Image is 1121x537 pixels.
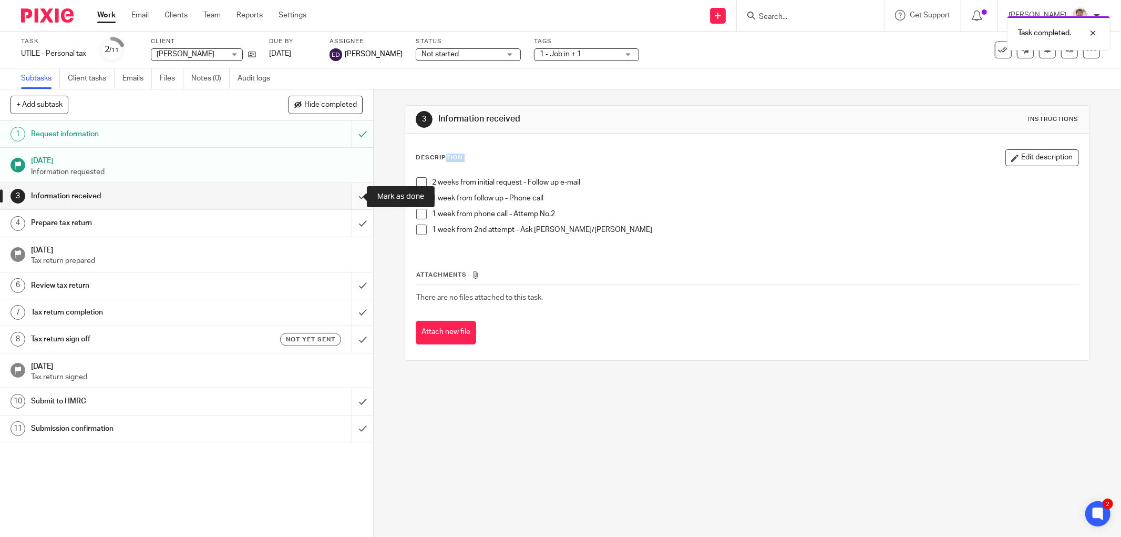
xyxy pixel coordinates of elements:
[31,256,363,266] p: Tax return prepared
[11,189,25,204] div: 3
[203,10,221,21] a: Team
[416,294,543,301] span: There are no files attached to this task.
[191,68,230,89] a: Notes (0)
[330,37,403,46] label: Assignee
[416,37,521,46] label: Status
[151,37,256,46] label: Client
[286,335,335,344] span: Not yet sent
[432,177,1078,188] p: 2 weeks from initial request - Follow up e-mail
[11,278,25,293] div: 6
[11,332,25,347] div: 8
[21,8,74,23] img: Pixie
[31,242,363,256] h1: [DATE]
[540,50,581,58] span: 1 - Job in + 1
[1072,7,1088,24] img: 1693835698283.jfif
[304,101,357,109] span: Hide completed
[269,50,291,57] span: [DATE]
[416,154,462,162] p: Description
[236,10,263,21] a: Reports
[1005,149,1079,166] button: Edit description
[21,48,86,59] div: UTILE - Personal tax
[432,193,1078,204] p: 1 week from follow up - Phone call
[97,10,116,21] a: Work
[269,37,316,46] label: Due by
[122,68,152,89] a: Emails
[31,153,363,166] h1: [DATE]
[31,126,238,142] h1: Request information
[1103,499,1113,509] div: 2
[421,50,459,58] span: Not started
[11,127,25,141] div: 1
[238,68,278,89] a: Audit logs
[11,305,25,320] div: 7
[1018,28,1071,38] p: Task completed.
[31,188,238,204] h1: Information received
[160,68,183,89] a: Files
[31,215,238,231] h1: Prepare tax return
[432,209,1078,219] p: 1 week from phone call - Attemp No.2
[21,37,86,46] label: Task
[438,114,770,125] h1: Information received
[31,331,238,347] h1: Tax return sign off
[31,359,363,372] h1: [DATE]
[416,272,467,278] span: Attachments
[31,305,238,320] h1: Tax return completion
[31,167,363,177] p: Information requested
[11,96,68,114] button: + Add subtask
[164,10,188,21] a: Clients
[105,44,119,56] div: 2
[31,372,363,382] p: Tax return signed
[157,50,214,58] span: [PERSON_NAME]
[11,216,25,231] div: 4
[110,47,119,53] small: /11
[131,10,149,21] a: Email
[416,321,476,345] button: Attach new file
[11,394,25,409] div: 10
[1029,115,1079,124] div: Instructions
[345,49,403,59] span: [PERSON_NAME]
[432,225,1078,235] p: 1 week from 2nd attempt - Ask [PERSON_NAME]/[PERSON_NAME]
[11,421,25,436] div: 11
[21,68,60,89] a: Subtasks
[31,393,238,409] h1: Submit to HMRC
[279,10,306,21] a: Settings
[31,421,238,437] h1: Submission confirmation
[31,278,238,293] h1: Review tax return
[330,48,342,61] img: svg%3E
[534,37,639,46] label: Tags
[289,96,363,114] button: Hide completed
[416,111,433,128] div: 3
[68,68,115,89] a: Client tasks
